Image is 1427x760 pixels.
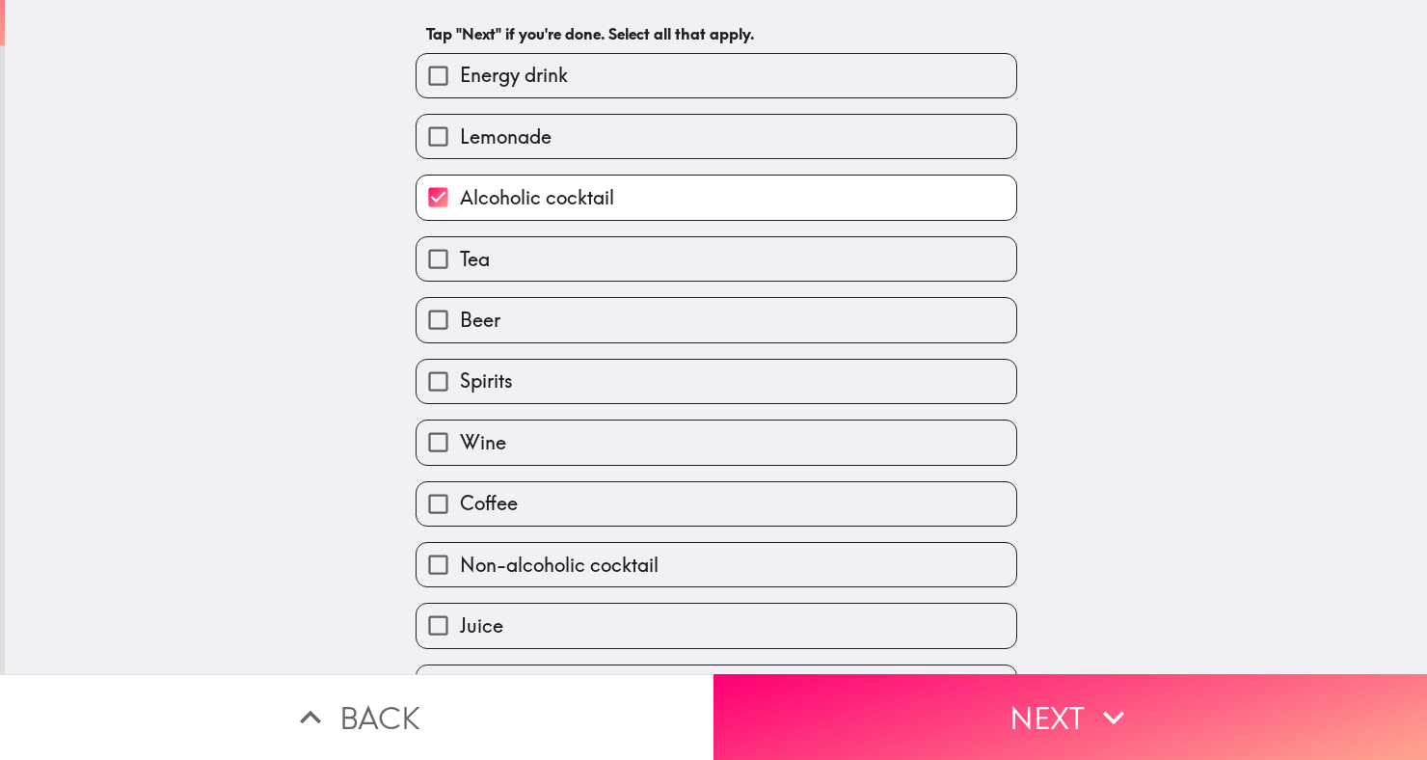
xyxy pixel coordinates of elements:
[417,604,1016,647] button: Juice
[460,246,490,273] span: Tea
[417,360,1016,403] button: Spirits
[460,123,552,150] span: Lemonade
[460,367,513,394] span: Spirits
[460,490,518,517] span: Coffee
[426,23,1007,44] h6: Tap "Next" if you're done. Select all that apply.
[460,62,568,89] span: Energy drink
[417,176,1016,219] button: Alcoholic cocktail
[417,115,1016,158] button: Lemonade
[713,674,1427,760] button: Next
[417,54,1016,97] button: Energy drink
[460,184,614,211] span: Alcoholic cocktail
[417,421,1016,464] button: Wine
[417,237,1016,281] button: Tea
[460,307,500,334] span: Beer
[417,665,1016,709] button: Sparkling water
[460,552,659,579] span: Non-alcoholic cocktail
[460,429,506,456] span: Wine
[417,543,1016,586] button: Non-alcoholic cocktail
[417,298,1016,341] button: Beer
[460,612,503,639] span: Juice
[417,482,1016,526] button: Coffee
